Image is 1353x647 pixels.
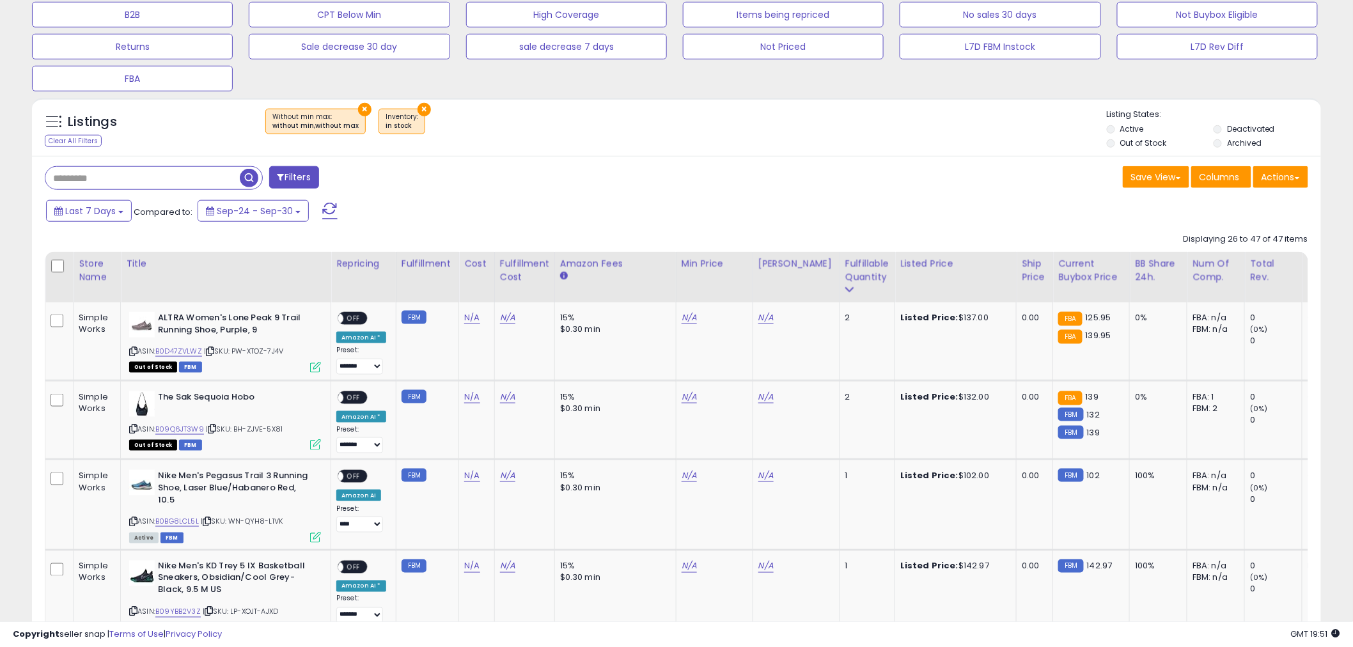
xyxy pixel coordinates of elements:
[1058,559,1083,573] small: FBM
[900,312,1006,323] div: $137.00
[32,2,233,27] button: B2B
[900,391,958,403] b: Listed Price:
[758,391,774,403] a: N/A
[129,533,159,543] span: All listings currently available for purchase on Amazon
[1086,311,1111,323] span: 125.95
[466,2,667,27] button: High Coverage
[466,34,667,59] button: sale decrease 7 days
[129,561,155,586] img: 41Do3Lnfw8L._SL40_.jpg
[560,572,666,584] div: $0.30 min
[1193,470,1235,481] div: FBA: n/a
[560,323,666,335] div: $0.30 min
[32,34,233,59] button: Returns
[249,34,450,59] button: Sale decrease 30 day
[155,346,202,357] a: B0D47ZVLWZ
[1308,391,1327,403] div: 0.00
[464,560,480,573] a: N/A
[343,561,364,572] span: OFF
[158,561,313,600] b: Nike Men's KD Trey 5 IX Basketball Sneakers, Obsidian/Cool Grey-Black, 9.5 M US
[1022,561,1043,572] div: 0.00
[13,628,59,640] strong: Copyright
[155,607,201,618] a: B09YBB2V3Z
[1022,391,1043,403] div: 0.00
[1291,628,1340,640] span: 2025-10-9 19:51 GMT
[1250,414,1302,426] div: 0
[900,34,1100,59] button: L7D FBM Instock
[1308,257,1332,297] div: Total Rev. Diff.
[1250,324,1268,334] small: (0%)
[158,312,313,339] b: ALTRA Women's Lone Peak 9 Trail Running Shoe, Purple, 9
[204,346,283,356] span: | SKU: PW-XTOZ-7J4V
[1135,312,1177,323] div: 0%
[129,362,177,373] span: All listings that are currently out of stock and unavailable for purchase on Amazon
[1250,257,1297,284] div: Total Rev.
[129,312,321,371] div: ASIN:
[464,391,480,403] a: N/A
[560,391,666,403] div: 15%
[1308,470,1327,481] div: 0.00
[272,121,359,130] div: without min,without max
[500,257,549,284] div: Fulfillment Cost
[13,628,222,641] div: seller snap | |
[65,205,116,217] span: Last 7 Days
[683,2,884,27] button: Items being repriced
[155,424,204,435] a: B09Q6JT3W9
[79,470,111,493] div: Simple Works
[45,135,102,147] div: Clear All Filters
[560,403,666,414] div: $0.30 min
[1058,426,1083,439] small: FBM
[1120,123,1144,134] label: Active
[1193,323,1235,335] div: FBM: n/a
[46,200,132,222] button: Last 7 Days
[900,2,1100,27] button: No sales 30 days
[500,469,515,482] a: N/A
[1193,572,1235,584] div: FBM: n/a
[79,391,111,414] div: Simple Works
[32,66,233,91] button: FBA
[1058,391,1082,405] small: FBA
[1308,561,1327,572] div: N/A
[1253,166,1308,188] button: Actions
[900,391,1006,403] div: $132.00
[1086,329,1111,341] span: 139.95
[158,470,313,509] b: Nike Men's Pegasus Trail 3 Running Shoe, Laser Blue/Habanero Red, 10.5
[845,470,885,481] div: 1
[1250,561,1302,572] div: 0
[386,112,418,131] span: Inventory :
[1250,573,1268,583] small: (0%)
[1193,257,1239,284] div: Num of Comp.
[900,257,1011,270] div: Listed Price
[201,516,283,526] span: | SKU: WN-QYH8-L1VK
[269,166,319,189] button: Filters
[68,113,117,131] h5: Listings
[845,391,885,403] div: 2
[1086,391,1099,403] span: 139
[1022,470,1043,481] div: 0.00
[129,470,155,495] img: 31xq-CY5xhL._SL40_.jpg
[1250,312,1302,323] div: 0
[79,561,111,584] div: Simple Works
[126,257,325,270] div: Title
[336,346,386,375] div: Preset:
[560,257,671,270] div: Amazon Fees
[1250,494,1302,505] div: 0
[845,257,889,284] div: Fulfillable Quantity
[1193,561,1235,572] div: FBA: n/a
[336,332,386,343] div: Amazon AI *
[900,311,958,323] b: Listed Price:
[198,200,309,222] button: Sep-24 - Sep-30
[900,469,958,481] b: Listed Price:
[217,205,293,217] span: Sep-24 - Sep-30
[845,561,885,572] div: 1
[682,391,697,403] a: N/A
[343,471,364,482] span: OFF
[166,628,222,640] a: Privacy Policy
[336,595,386,623] div: Preset:
[206,424,283,434] span: | SKU: BH-ZJVE-5X81
[1135,470,1177,481] div: 100%
[129,391,155,417] img: 31SQQP4XT1L._SL40_.jpg
[758,311,774,324] a: N/A
[203,607,278,617] span: | SKU: LP-XOJT-AJXD
[160,533,184,543] span: FBM
[179,440,202,451] span: FBM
